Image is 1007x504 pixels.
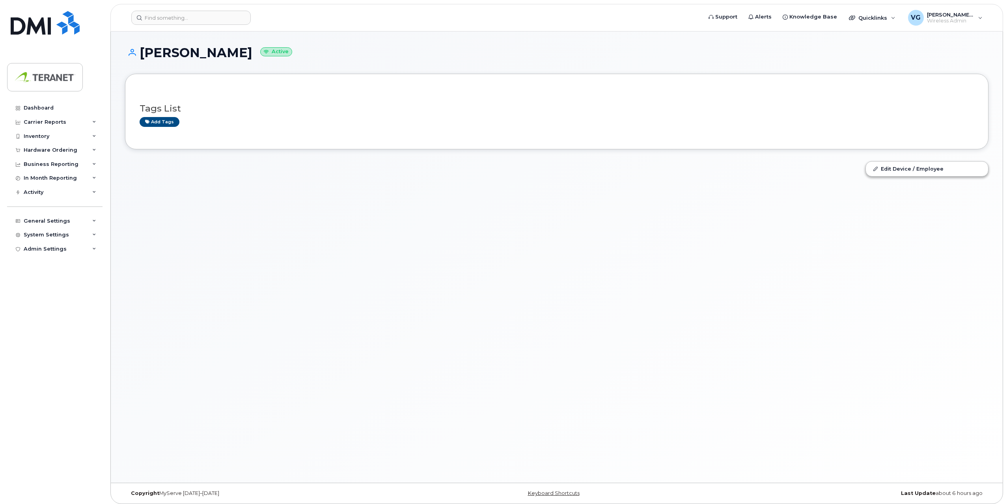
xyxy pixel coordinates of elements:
[125,46,988,60] h1: [PERSON_NAME]
[131,490,159,496] strong: Copyright
[866,162,988,176] a: Edit Device / Employee
[125,490,413,497] div: MyServe [DATE]–[DATE]
[260,47,292,56] small: Active
[140,117,179,127] a: Add tags
[140,104,974,113] h3: Tags List
[901,490,936,496] strong: Last Update
[528,490,580,496] a: Keyboard Shortcuts
[701,490,988,497] div: about 6 hours ago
